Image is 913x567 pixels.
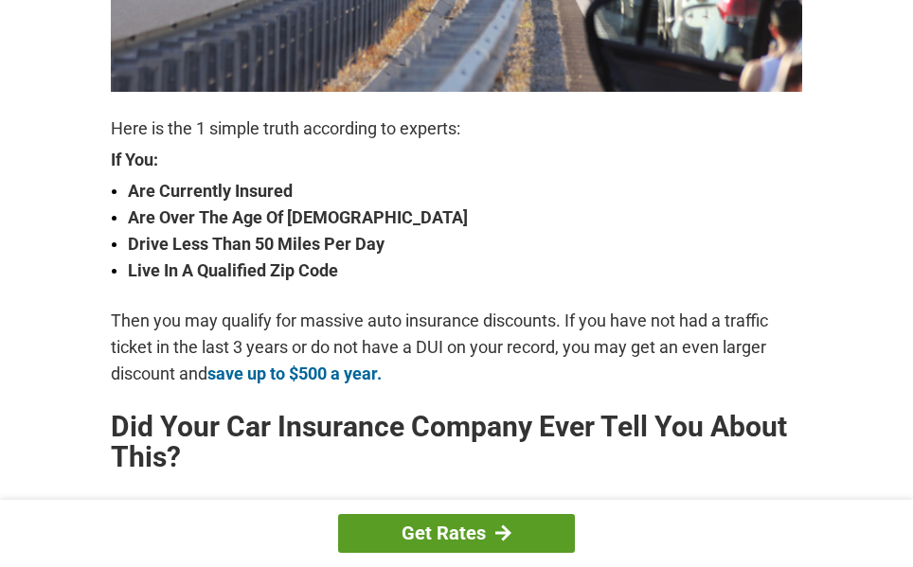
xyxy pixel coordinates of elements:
[338,514,575,553] a: Get Rates
[111,308,802,387] p: Then you may qualify for massive auto insurance discounts. If you have not had a traffic ticket i...
[128,204,802,231] strong: Are Over The Age Of [DEMOGRAPHIC_DATA]
[128,257,802,284] strong: Live In A Qualified Zip Code
[128,178,802,204] strong: Are Currently Insured
[207,363,382,383] a: save up to $500 a year.
[128,231,802,257] strong: Drive Less Than 50 Miles Per Day
[111,412,802,472] h2: Did Your Car Insurance Company Ever Tell You About This?
[111,115,802,142] p: Here is the 1 simple truth according to experts:
[111,151,802,168] strong: If You:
